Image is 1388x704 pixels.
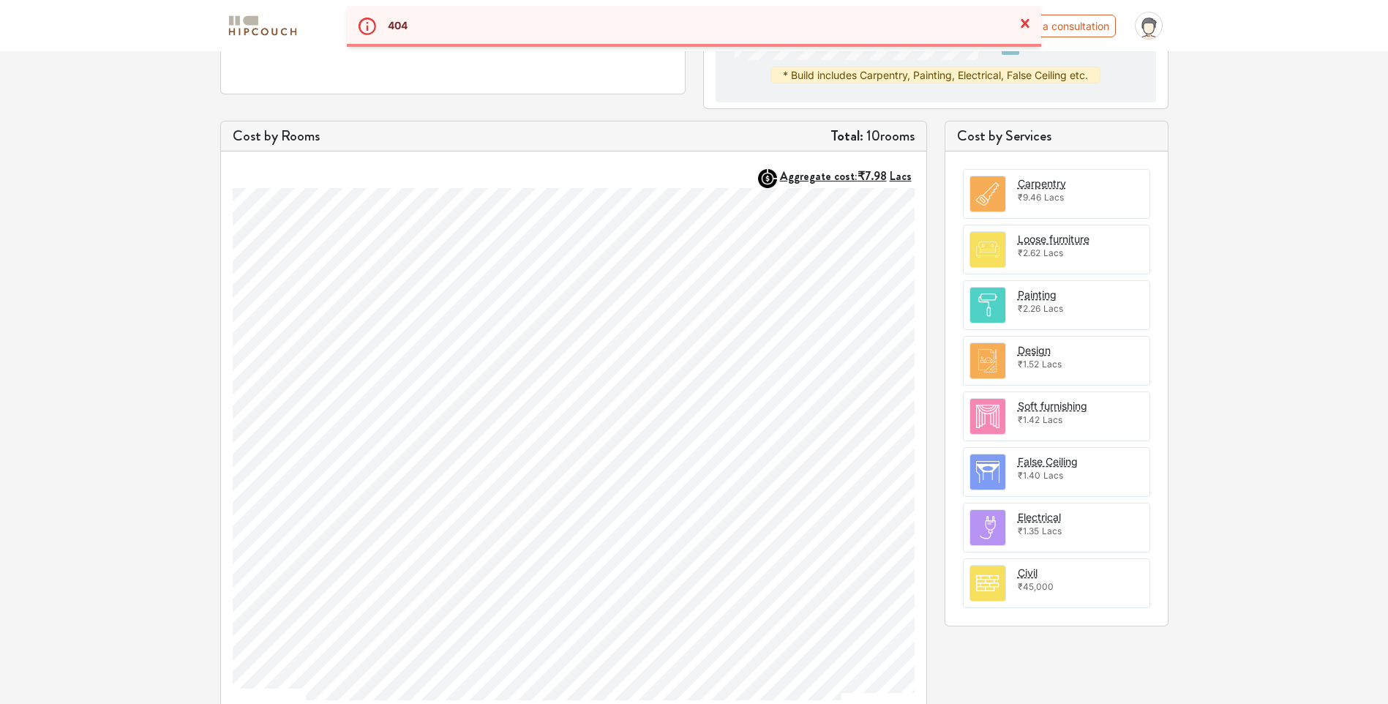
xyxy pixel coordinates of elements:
[1043,303,1063,314] span: Lacs
[770,67,1100,83] div: * Build includes Carpentry, Painting, Electrical, False Ceiling etc.
[233,127,320,145] h5: Cost by Rooms
[1042,359,1062,370] span: Lacs
[1018,359,1039,370] span: ₹1.52
[970,399,1005,434] img: room.svg
[1043,470,1063,481] span: Lacs
[1018,231,1089,247] button: Loose furniture
[970,232,1005,267] img: room.svg
[1043,414,1062,425] span: Lacs
[970,510,1005,545] img: room.svg
[890,168,912,184] span: Lacs
[970,343,1005,378] img: room.svg
[970,288,1005,323] img: room.svg
[1018,176,1066,191] button: Carpentry
[1018,565,1038,580] button: Civil
[1018,470,1040,481] span: ₹1.40
[1018,414,1040,425] span: ₹1.42
[1018,454,1078,469] button: False Ceiling
[970,176,1005,211] img: room.svg
[1018,581,1054,592] span: ₹45,000
[830,125,863,146] strong: Total:
[1018,247,1040,258] span: ₹2.62
[1018,342,1051,358] button: Design
[1042,525,1062,536] span: Lacs
[1018,303,1040,314] span: ₹2.26
[1018,287,1057,302] button: Painting
[1018,525,1039,536] span: ₹1.35
[758,169,777,188] img: AggregateIcon
[780,168,912,184] strong: Aggregate cost:
[1018,192,1041,203] span: ₹9.46
[780,169,915,183] button: Aggregate cost:₹7.98Lacs
[970,566,1005,601] img: room.svg
[830,127,915,145] h5: 10 rooms
[388,16,408,34] span: 404
[848,690,912,703] a: [DOMAIN_NAME]
[1018,509,1061,525] button: Electrical
[1018,398,1087,413] button: Soft furnishing
[1044,192,1064,203] span: Lacs
[970,454,1005,490] img: room.svg
[1043,247,1063,258] span: Lacs
[957,127,1156,145] h5: Cost by Services
[858,168,887,184] span: ₹7.98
